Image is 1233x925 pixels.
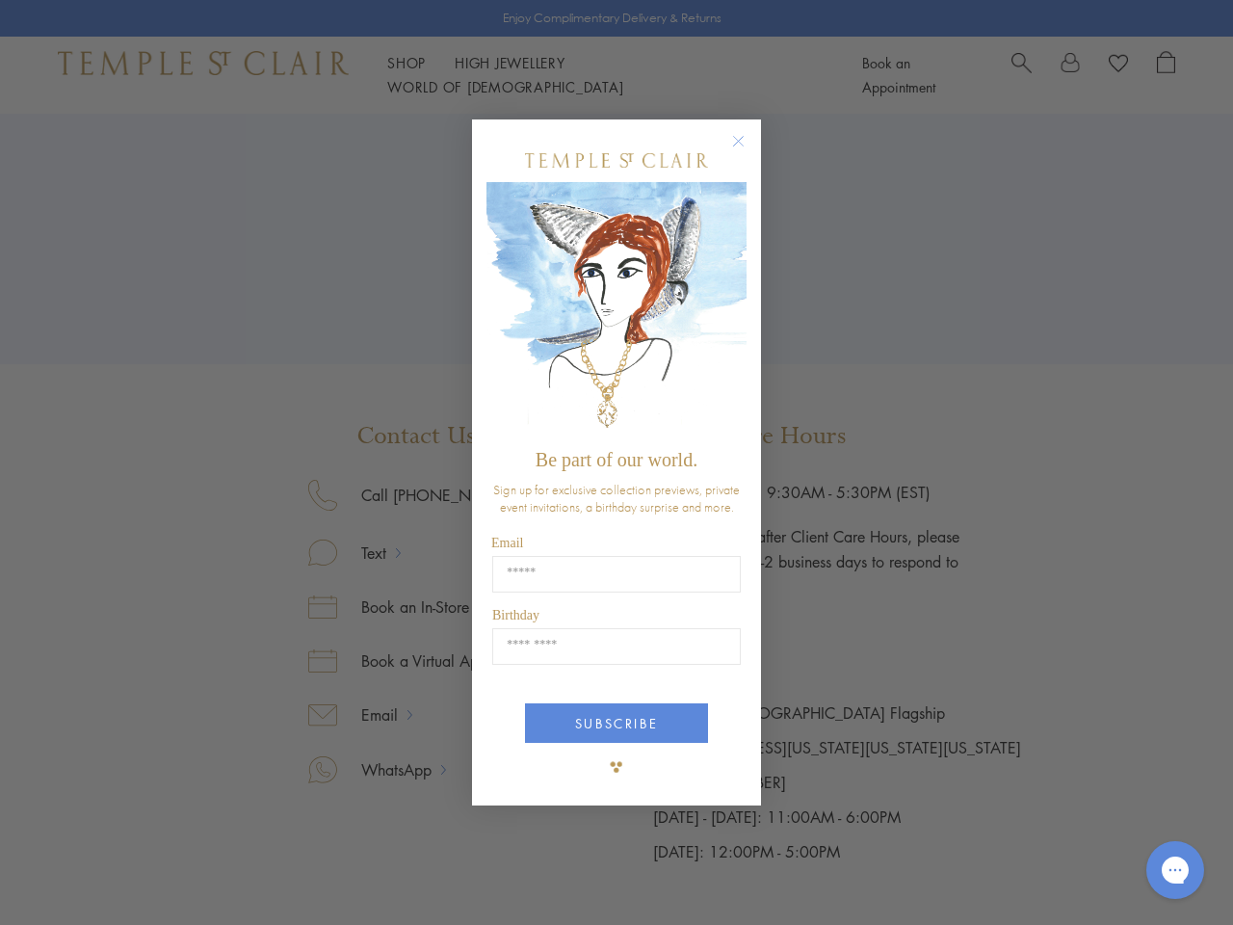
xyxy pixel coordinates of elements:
span: Sign up for exclusive collection previews, private event invitations, a birthday surprise and more. [493,481,740,515]
span: Birthday [492,608,539,622]
span: Be part of our world. [536,449,697,470]
input: Email [492,556,741,593]
img: c4a9eb12-d91a-4d4a-8ee0-386386f4f338.jpeg [486,182,747,439]
img: TSC [597,748,636,786]
button: SUBSCRIBE [525,703,708,743]
button: Close dialog [736,139,760,163]
iframe: Gorgias live chat messenger [1137,834,1214,906]
span: Email [491,536,523,550]
img: Temple St. Clair [525,153,708,168]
